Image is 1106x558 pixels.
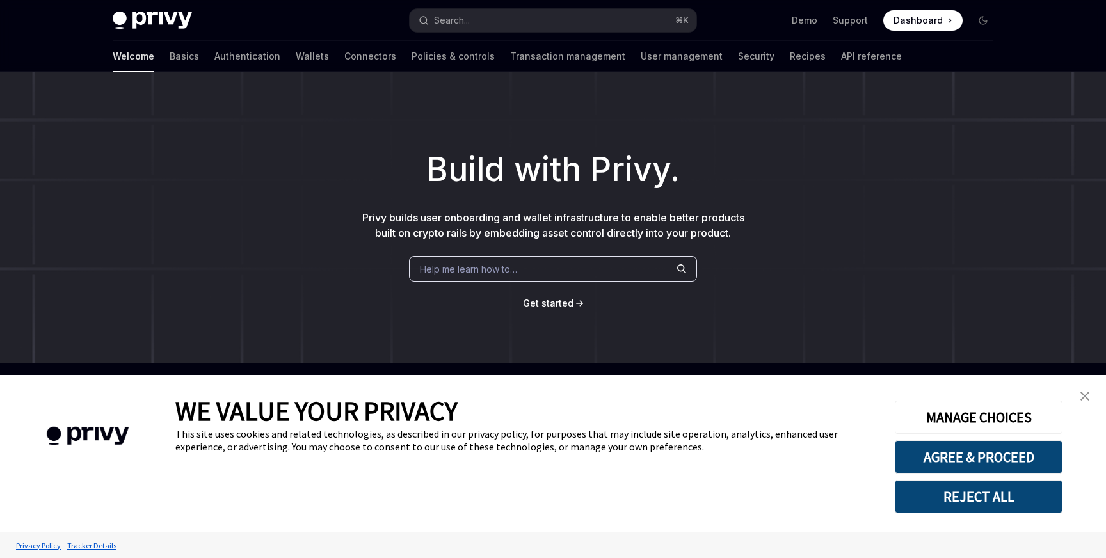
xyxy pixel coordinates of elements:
[738,41,774,72] a: Security
[1072,383,1098,409] a: close banner
[20,145,1086,195] h1: Build with Privy.
[296,41,329,72] a: Wallets
[19,408,156,464] img: company logo
[170,41,199,72] a: Basics
[420,262,517,276] span: Help me learn how to…
[344,41,396,72] a: Connectors
[883,10,963,31] a: Dashboard
[895,401,1062,434] button: MANAGE CHOICES
[214,41,280,72] a: Authentication
[790,41,826,72] a: Recipes
[412,41,495,72] a: Policies & controls
[894,14,943,27] span: Dashboard
[362,211,744,239] span: Privy builds user onboarding and wallet infrastructure to enable better products built on crypto ...
[175,427,876,453] div: This site uses cookies and related technologies, as described in our privacy policy, for purposes...
[410,9,696,32] button: Search...⌘K
[175,394,458,427] span: WE VALUE YOUR PRIVACY
[523,297,573,310] a: Get started
[895,440,1062,474] button: AGREE & PROCEED
[675,15,689,26] span: ⌘ K
[434,13,470,28] div: Search...
[13,534,64,557] a: Privacy Policy
[641,41,723,72] a: User management
[1080,392,1089,401] img: close banner
[510,41,625,72] a: Transaction management
[792,14,817,27] a: Demo
[973,10,993,31] button: Toggle dark mode
[833,14,868,27] a: Support
[841,41,902,72] a: API reference
[523,298,573,308] span: Get started
[64,534,120,557] a: Tracker Details
[113,41,154,72] a: Welcome
[895,480,1062,513] button: REJECT ALL
[113,12,192,29] img: dark logo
